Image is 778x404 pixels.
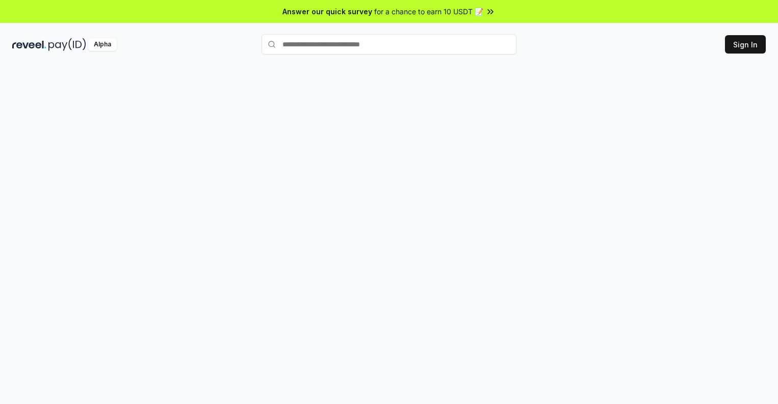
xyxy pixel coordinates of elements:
[374,6,483,17] span: for a chance to earn 10 USDT 📝
[725,35,766,53] button: Sign In
[48,38,86,51] img: pay_id
[12,38,46,51] img: reveel_dark
[282,6,372,17] span: Answer our quick survey
[88,38,117,51] div: Alpha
